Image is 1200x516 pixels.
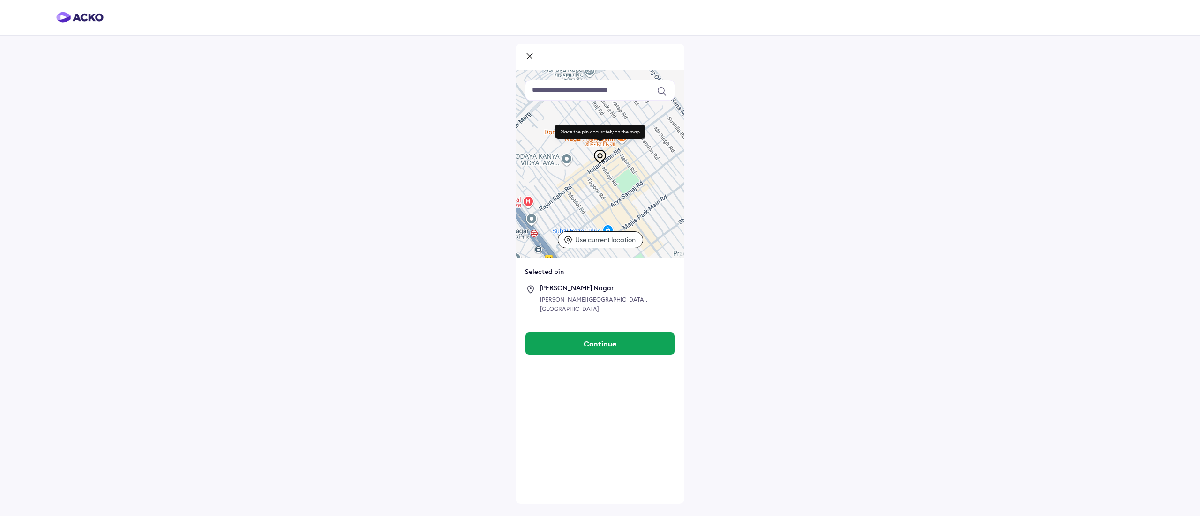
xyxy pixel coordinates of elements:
[56,12,104,23] img: horizontal-gradient.png
[525,332,675,355] button: Continue
[518,245,549,258] a: Open this area in Google Maps (opens a new window)
[525,267,675,276] div: Selected pin
[540,295,675,314] div: [PERSON_NAME][GEOGRAPHIC_DATA], [GEOGRAPHIC_DATA]
[540,284,675,292] div: [PERSON_NAME] Nagar
[575,235,638,244] p: Use current location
